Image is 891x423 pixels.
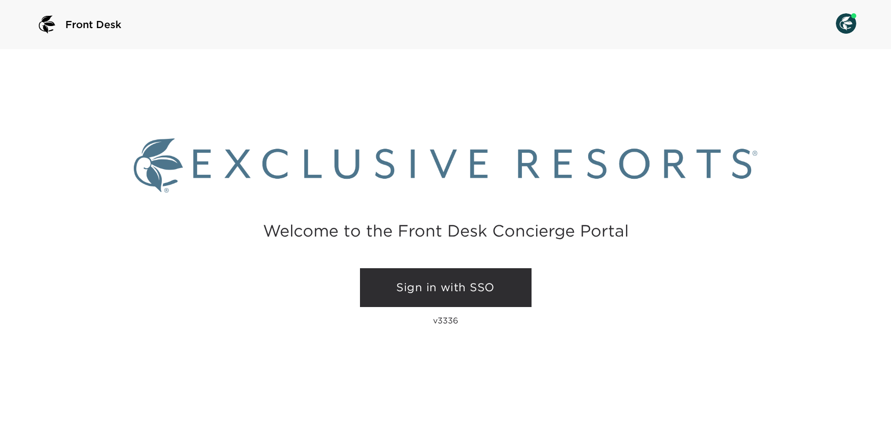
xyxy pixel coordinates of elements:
img: User [836,13,856,34]
img: Exclusive Resorts logo [134,138,758,193]
h2: Welcome to the Front Desk Concierge Portal [263,223,629,239]
a: Sign in with SSO [360,268,532,307]
p: v3336 [433,315,458,325]
span: Front Desk [65,17,122,32]
img: logo [35,12,59,37]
